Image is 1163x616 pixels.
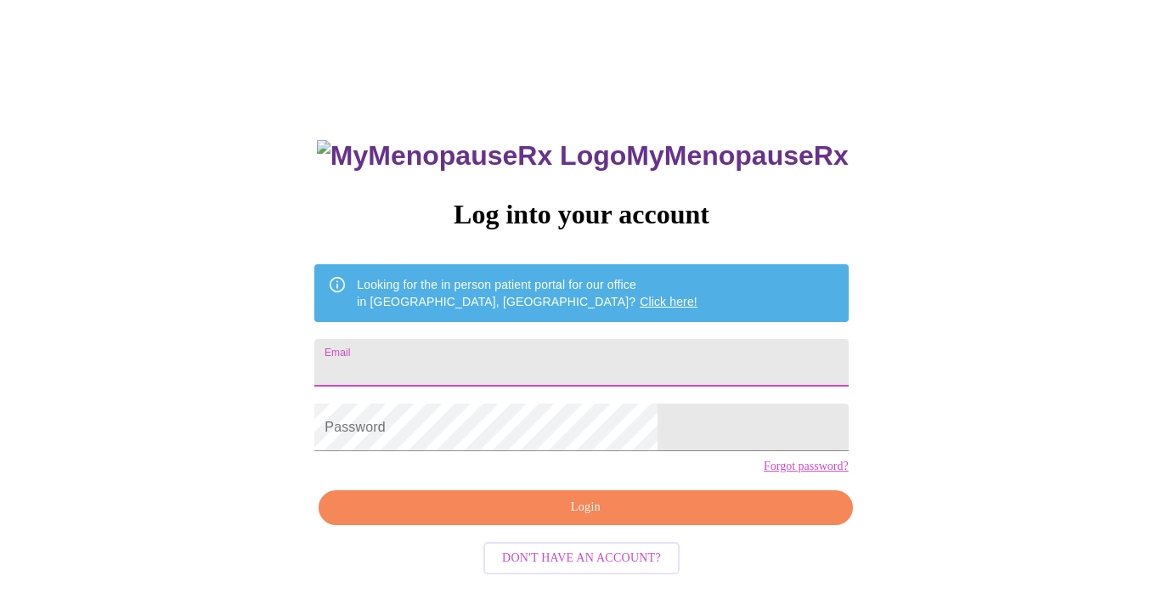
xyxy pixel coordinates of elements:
button: Don't have an account? [483,542,680,575]
img: MyMenopauseRx Logo [317,140,626,172]
div: Looking for the in person patient portal for our office in [GEOGRAPHIC_DATA], [GEOGRAPHIC_DATA]? [357,269,697,317]
span: Login [338,497,833,518]
a: Click here! [640,295,697,308]
h3: Log into your account [314,199,848,230]
a: Forgot password? [764,460,849,473]
h3: MyMenopauseRx [317,140,849,172]
span: Don't have an account? [502,548,661,569]
a: Don't have an account? [479,549,684,563]
button: Login [319,490,852,525]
